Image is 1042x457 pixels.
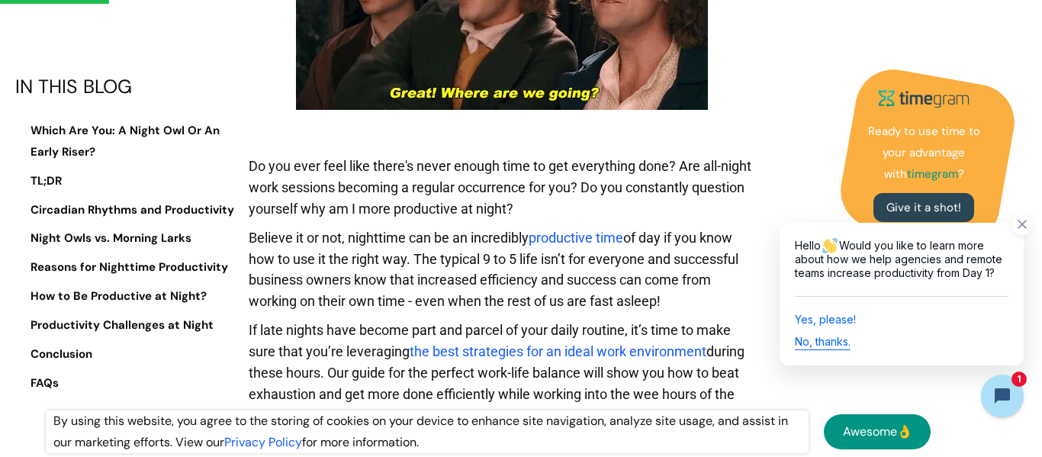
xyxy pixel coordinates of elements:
[15,229,236,250] a: Night Owls vs. Morning Larks
[31,288,207,304] strong: How to Be Productive at Night?
[873,193,974,222] a: Give it a shot!
[824,414,931,449] a: Awesome👌
[15,257,236,278] a: Reasons for Nighttime Productivity
[31,346,92,362] strong: Conclusion
[15,344,236,365] a: Conclusion
[31,123,220,159] strong: Which Are You: A Night Owl Or An Early Riser?
[15,315,236,336] a: Productivity Challenges at Night
[31,317,214,333] strong: Productivity Challenges at Night
[15,171,236,192] a: TL;DR
[870,84,977,114] img: timegram logo
[15,200,236,221] a: Circadian Rhythms and Productivity
[529,230,623,246] a: productive time
[15,76,236,98] div: IN THIS BLOG
[46,410,809,453] div: By using this website, you agree to the storing of cookies on your device to enhance site navigat...
[249,227,755,320] p: Believe it or not, nighttime can be an incredibly of day if you know how to use it the right way....
[31,173,62,188] strong: TL;DR
[224,434,302,450] a: Privacy Policy
[249,320,755,434] p: If late nights have become part and parcel of your daily routine, it’s time to make sure that you...
[907,166,958,182] strong: timegram
[31,231,191,246] strong: Night Owls vs. Morning Larks
[31,375,59,391] strong: FAQs
[31,202,234,217] strong: Circadian Rhythms and Productivity
[410,343,706,359] a: the best strategies for an ideal work environment
[863,121,985,185] p: Ready to use time to your advantage with ?
[15,373,236,394] a: FAQs
[15,121,236,163] a: Which Are You: A Night Owl Or An Early Riser?
[15,286,236,307] a: How to Be Productive at Night?
[31,259,228,275] strong: Reasons for Nighttime Productivity
[249,156,755,227] p: Do you ever feel like there's never enough time to get everything done? Are all-night work sessio...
